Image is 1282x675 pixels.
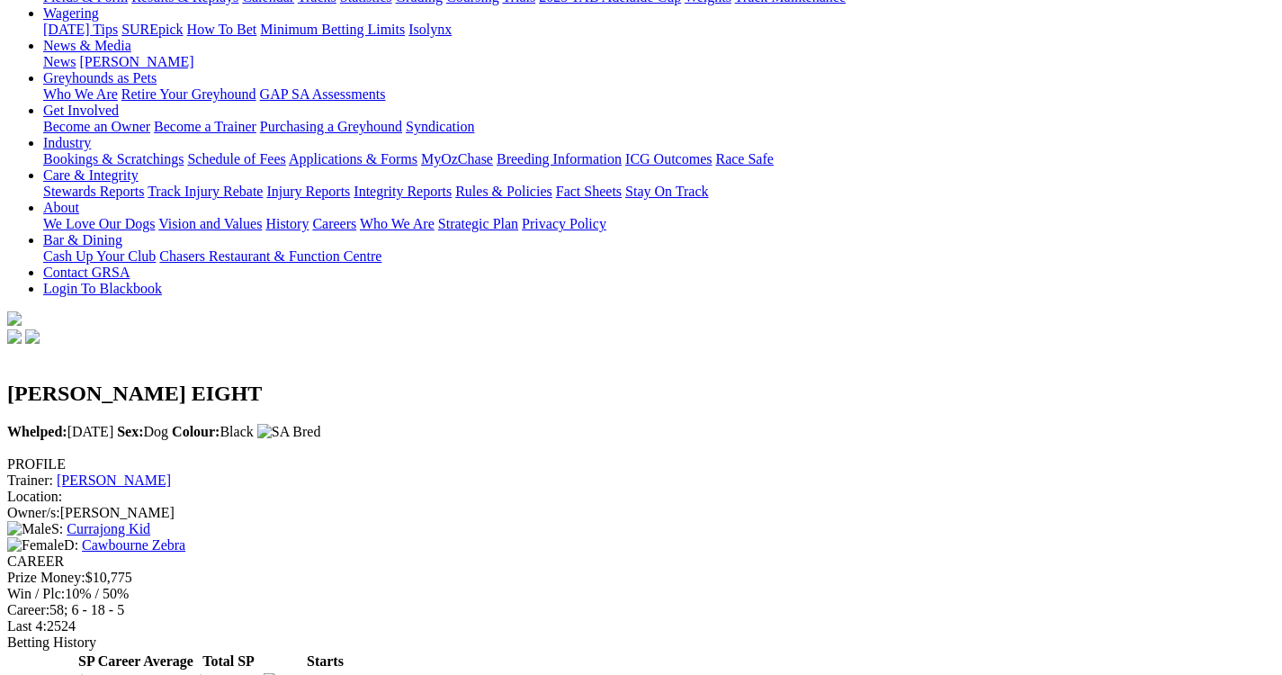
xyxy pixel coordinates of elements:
span: Owner/s: [7,505,60,520]
div: Greyhounds as Pets [43,86,1275,103]
a: Race Safe [715,151,773,166]
h2: [PERSON_NAME] EIGHT [7,382,1275,406]
a: Who We Are [43,86,118,102]
a: History [265,216,309,231]
a: [PERSON_NAME] [79,54,193,69]
img: Female [7,537,64,553]
div: 10% / 50% [7,586,1275,602]
a: Wagering [43,5,99,21]
a: About [43,200,79,215]
div: $10,775 [7,570,1275,586]
a: Chasers Restaurant & Function Centre [159,248,381,264]
img: twitter.svg [25,329,40,344]
div: CAREER [7,553,1275,570]
a: We Love Our Dogs [43,216,155,231]
div: Industry [43,151,1275,167]
a: MyOzChase [421,151,493,166]
img: Male [7,521,51,537]
a: How To Bet [187,22,257,37]
a: Purchasing a Greyhound [260,119,402,134]
a: Integrity Reports [354,184,452,199]
th: Total SP [196,652,261,670]
a: Vision and Values [158,216,262,231]
div: Care & Integrity [43,184,1275,200]
span: Location: [7,489,62,504]
div: Bar & Dining [43,248,1275,265]
a: ICG Outcomes [625,151,712,166]
a: Stay On Track [625,184,708,199]
a: Login To Blackbook [43,281,162,296]
a: Cash Up Your Club [43,248,156,264]
a: Care & Integrity [43,167,139,183]
a: Who We Are [360,216,435,231]
span: S: [7,521,63,536]
a: Bar & Dining [43,232,122,247]
b: Whelped: [7,424,67,439]
img: SA Bred [257,424,321,440]
th: SP Career Average [77,652,194,670]
a: [PERSON_NAME] [57,472,171,488]
a: Rules & Policies [455,184,552,199]
a: Get Involved [43,103,119,118]
span: [DATE] [7,424,113,439]
a: Become a Trainer [154,119,256,134]
span: Career: [7,602,49,617]
div: About [43,216,1275,232]
a: Cawbourne Zebra [82,537,185,553]
span: Dog [117,424,168,439]
img: logo-grsa-white.png [7,311,22,326]
span: Black [172,424,254,439]
span: Win / Plc: [7,586,65,601]
a: Privacy Policy [522,216,606,231]
a: Industry [43,135,91,150]
div: 2524 [7,618,1275,634]
a: Track Injury Rebate [148,184,263,199]
a: [DATE] Tips [43,22,118,37]
div: 58; 6 - 18 - 5 [7,602,1275,618]
span: Trainer: [7,472,53,488]
a: Become an Owner [43,119,150,134]
div: Get Involved [43,119,1275,135]
span: Prize Money: [7,570,85,585]
a: Isolynx [408,22,452,37]
a: Currajong Kid [67,521,150,536]
a: News [43,54,76,69]
a: Careers [312,216,356,231]
a: Greyhounds as Pets [43,70,157,85]
b: Sex: [117,424,143,439]
th: Starts [292,652,357,670]
a: Fact Sheets [556,184,622,199]
a: Minimum Betting Limits [260,22,405,37]
a: News & Media [43,38,131,53]
div: PROFILE [7,456,1275,472]
a: Injury Reports [266,184,350,199]
a: GAP SA Assessments [260,86,386,102]
span: D: [7,537,78,553]
a: SUREpick [121,22,183,37]
a: Breeding Information [497,151,622,166]
div: Wagering [43,22,1275,38]
a: Applications & Forms [289,151,417,166]
a: Syndication [406,119,474,134]
b: Colour: [172,424,220,439]
a: Schedule of Fees [187,151,285,166]
div: [PERSON_NAME] [7,505,1275,521]
a: Stewards Reports [43,184,144,199]
div: News & Media [43,54,1275,70]
a: Contact GRSA [43,265,130,280]
a: Strategic Plan [438,216,518,231]
img: facebook.svg [7,329,22,344]
div: Betting History [7,634,1275,651]
a: Bookings & Scratchings [43,151,184,166]
span: Last 4: [7,618,47,634]
a: Retire Your Greyhound [121,86,256,102]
